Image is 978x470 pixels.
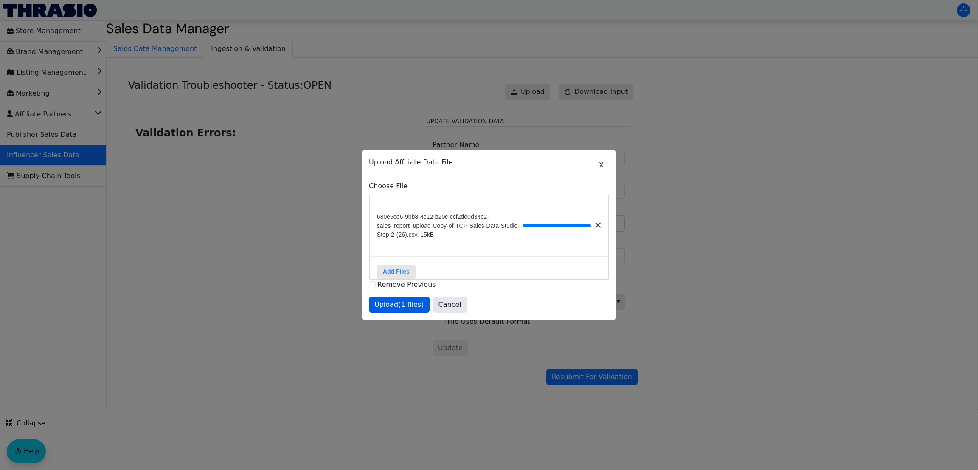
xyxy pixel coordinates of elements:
label: Remove Previous [377,280,436,289]
span: X [599,160,604,170]
span: Upload (1 files) [374,300,424,310]
span: Cancel [438,300,461,310]
button: Upload(1 files) [369,297,430,313]
button: X [593,157,609,173]
p: Upload Affiliate Data File [369,157,609,167]
label: Add Files [377,265,416,279]
span: 680e5ce6-9bb8-4c12-b20c-ccf2dd0d34c2-sales_report_upload-Copy-of-TCP-Sales-Data-Studio-Step-2-(26... [377,212,523,239]
label: Choose File [369,181,609,191]
button: Cancel [433,297,467,313]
